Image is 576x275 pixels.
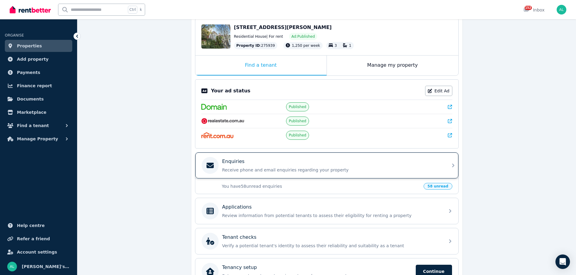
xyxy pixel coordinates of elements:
[17,122,49,129] span: Find a tenant
[195,198,458,224] a: ApplicationsReview information from potential tenants to assess their eligibility for renting a p...
[234,34,283,39] span: Residential House | For rent
[5,219,72,232] a: Help centre
[289,119,306,123] span: Published
[5,133,72,145] button: Manage Property
[5,246,72,258] a: Account settings
[555,254,570,269] div: Open Intercom Messenger
[17,42,42,50] span: Properties
[7,262,17,271] img: Sydney Sotheby's LNS
[201,104,227,110] img: Domain.com.au
[195,56,327,75] div: Find a tenant
[17,235,50,242] span: Refer a friend
[222,234,257,241] p: Tenant checks
[289,104,306,109] span: Published
[5,66,72,78] a: Payments
[17,95,44,103] span: Documents
[292,43,320,48] span: 1,250 per week
[335,43,337,48] span: 3
[5,53,72,65] a: Add property
[128,6,137,14] span: Ctrl
[201,118,245,124] img: RealEstate.com.au
[523,7,545,13] div: Inbox
[195,152,458,178] a: EnquiriesReceive phone and email enquiries regarding your property
[140,7,142,12] span: k
[425,86,452,96] a: Edit Ad
[222,203,252,211] p: Applications
[17,69,40,76] span: Payments
[22,263,70,270] span: [PERSON_NAME]'s LNS
[5,40,72,52] a: Properties
[17,109,46,116] span: Marketplace
[5,33,24,37] span: ORGANISE
[222,167,441,173] p: Receive phone and email enquiries regarding your property
[17,222,45,229] span: Help centre
[234,42,278,49] div: : 275939
[289,133,306,138] span: Published
[10,5,51,14] img: RentBetter
[222,158,245,165] p: Enquiries
[195,228,458,254] a: Tenant checksVerify a potential tenant's identity to assess their reliability and suitability as ...
[222,183,420,189] p: You have 58 unread enquiries
[557,5,566,14] img: Sydney Sotheby's LNS
[424,183,452,190] span: 58 unread
[525,6,532,10] span: 152
[5,80,72,92] a: Finance report
[17,248,57,256] span: Account settings
[211,87,250,94] p: Your ad status
[234,24,332,30] span: [STREET_ADDRESS][PERSON_NAME]
[201,132,234,138] img: Rent.com.au
[17,56,49,63] span: Add property
[349,43,351,48] span: 1
[222,243,441,249] p: Verify a potential tenant's identity to assess their reliability and suitability as a tenant
[5,233,72,245] a: Refer a friend
[236,43,260,48] span: Property ID
[222,264,257,271] p: Tenancy setup
[17,135,58,142] span: Manage Property
[291,34,315,39] span: Ad: Published
[222,213,441,219] p: Review information from potential tenants to assess their eligibility for renting a property
[5,106,72,118] a: Marketplace
[17,82,52,89] span: Finance report
[327,56,458,75] div: Manage my property
[5,120,72,132] button: Find a tenant
[5,93,72,105] a: Documents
